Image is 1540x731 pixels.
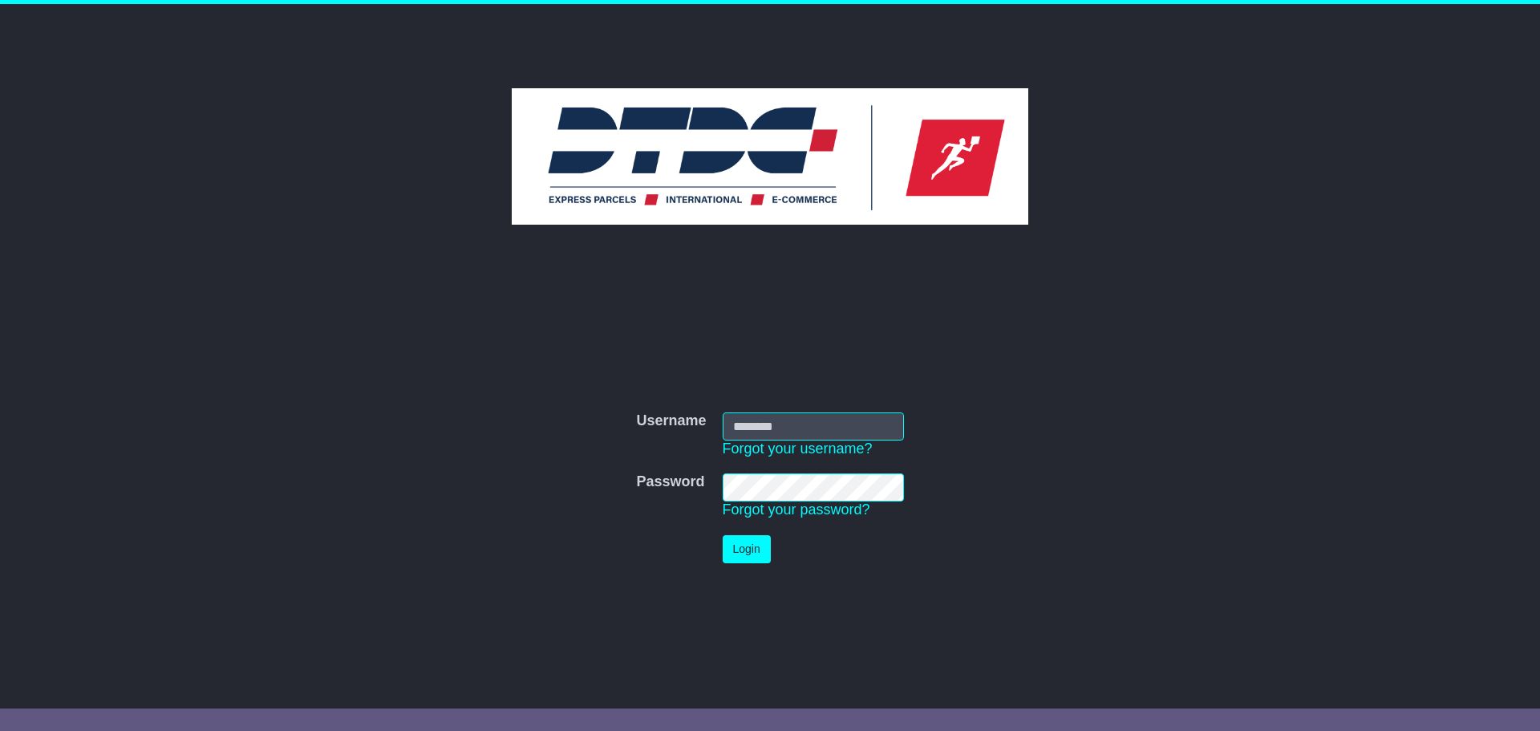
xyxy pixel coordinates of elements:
[512,88,1028,225] img: DTDC Australia
[636,412,706,430] label: Username
[636,473,704,491] label: Password
[723,535,771,563] button: Login
[723,441,873,457] a: Forgot your username?
[723,502,870,518] a: Forgot your password?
